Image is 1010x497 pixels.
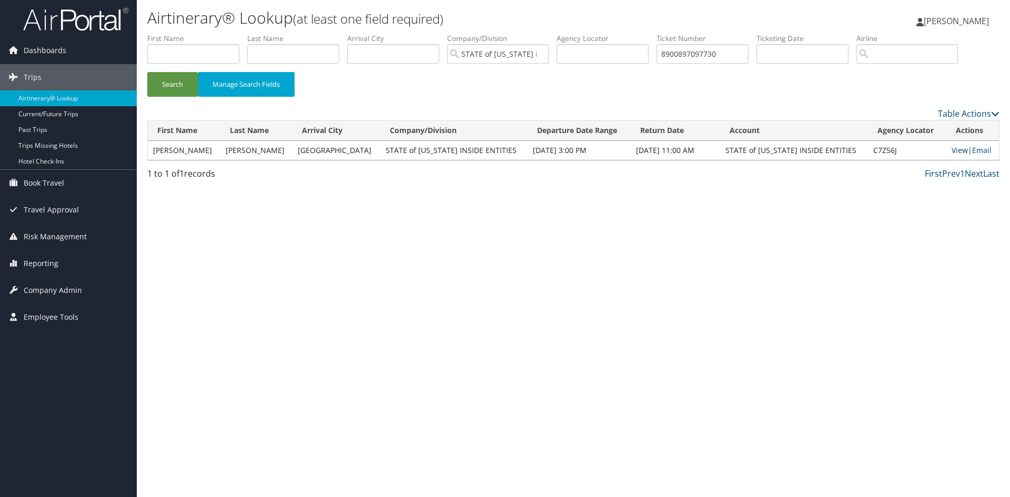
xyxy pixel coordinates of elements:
th: Actions [946,120,999,141]
th: Account: activate to sort column ascending [720,120,867,141]
a: Last [983,168,999,179]
a: View [952,145,968,155]
td: [DATE] 11:00 AM [631,141,720,160]
span: Risk Management [24,224,87,250]
div: 1 to 1 of records [147,167,349,185]
span: Employee Tools [24,304,78,330]
th: Return Date: activate to sort column ascending [631,120,720,141]
label: Arrival City [347,33,447,44]
label: Company/Division [447,33,557,44]
td: [GEOGRAPHIC_DATA] [292,141,380,160]
button: Manage Search Fields [198,72,295,97]
label: Ticket Number [656,33,756,44]
th: Arrival City: activate to sort column ascending [292,120,380,141]
td: [PERSON_NAME] [220,141,293,160]
label: Airline [856,33,966,44]
span: [PERSON_NAME] [924,15,989,27]
label: Agency Locator [557,33,656,44]
label: First Name [147,33,247,44]
td: [DATE] 3:00 PM [528,141,631,160]
span: 1 [179,168,184,179]
span: Travel Approval [24,197,79,223]
span: Dashboards [24,37,66,64]
button: Search [147,72,198,97]
th: Last Name: activate to sort column ascending [220,120,293,141]
a: Next [965,168,983,179]
span: Book Travel [24,170,64,196]
img: airportal-logo.png [23,7,128,32]
h1: Airtinerary® Lookup [147,7,715,29]
td: [PERSON_NAME] [148,141,220,160]
td: | [946,141,999,160]
label: Ticketing Date [756,33,856,44]
label: Last Name [247,33,347,44]
a: First [925,168,942,179]
span: Company Admin [24,277,82,303]
a: [PERSON_NAME] [916,5,999,37]
td: C7Z56J [868,141,946,160]
th: Departure Date Range: activate to sort column ascending [528,120,631,141]
td: STATE of [US_STATE] INSIDE ENTITIES [720,141,867,160]
a: Prev [942,168,960,179]
a: Email [972,145,992,155]
small: (at least one field required) [293,10,443,27]
td: STATE of [US_STATE] INSIDE ENTITIES [380,141,528,160]
span: Reporting [24,250,58,277]
th: Company/Division [380,120,528,141]
th: Agency Locator: activate to sort column ascending [868,120,946,141]
th: First Name: activate to sort column ascending [148,120,220,141]
a: 1 [960,168,965,179]
span: Trips [24,64,42,90]
a: Table Actions [938,108,999,119]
